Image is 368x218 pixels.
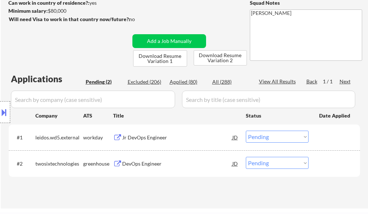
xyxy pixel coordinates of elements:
div: JD [232,157,239,170]
button: Download Resume Variation 1 [133,50,187,67]
strong: Will need Visa to work in that country now/future?: [9,16,130,22]
div: Excluded (206) [128,78,164,86]
button: Add a Job Manually [132,34,206,48]
div: View All Results [259,78,298,85]
input: Search by title (case sensitive) [182,91,355,108]
div: DevOps Engineer [122,160,232,167]
div: Back [306,78,318,85]
div: Applied (80) [170,78,206,86]
div: no [129,16,150,23]
div: 1 / 1 [323,78,340,85]
div: All (288) [212,78,249,86]
div: JD [232,131,239,144]
div: Title [113,112,239,119]
div: Next [340,78,351,85]
button: Download Resume Variation 2 [194,50,247,66]
div: $80,000 [8,7,130,15]
div: Jr DevOps Engineer [122,134,232,141]
div: Date Applied [319,112,351,119]
div: Status [246,109,309,122]
strong: Minimum salary: [8,8,48,14]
